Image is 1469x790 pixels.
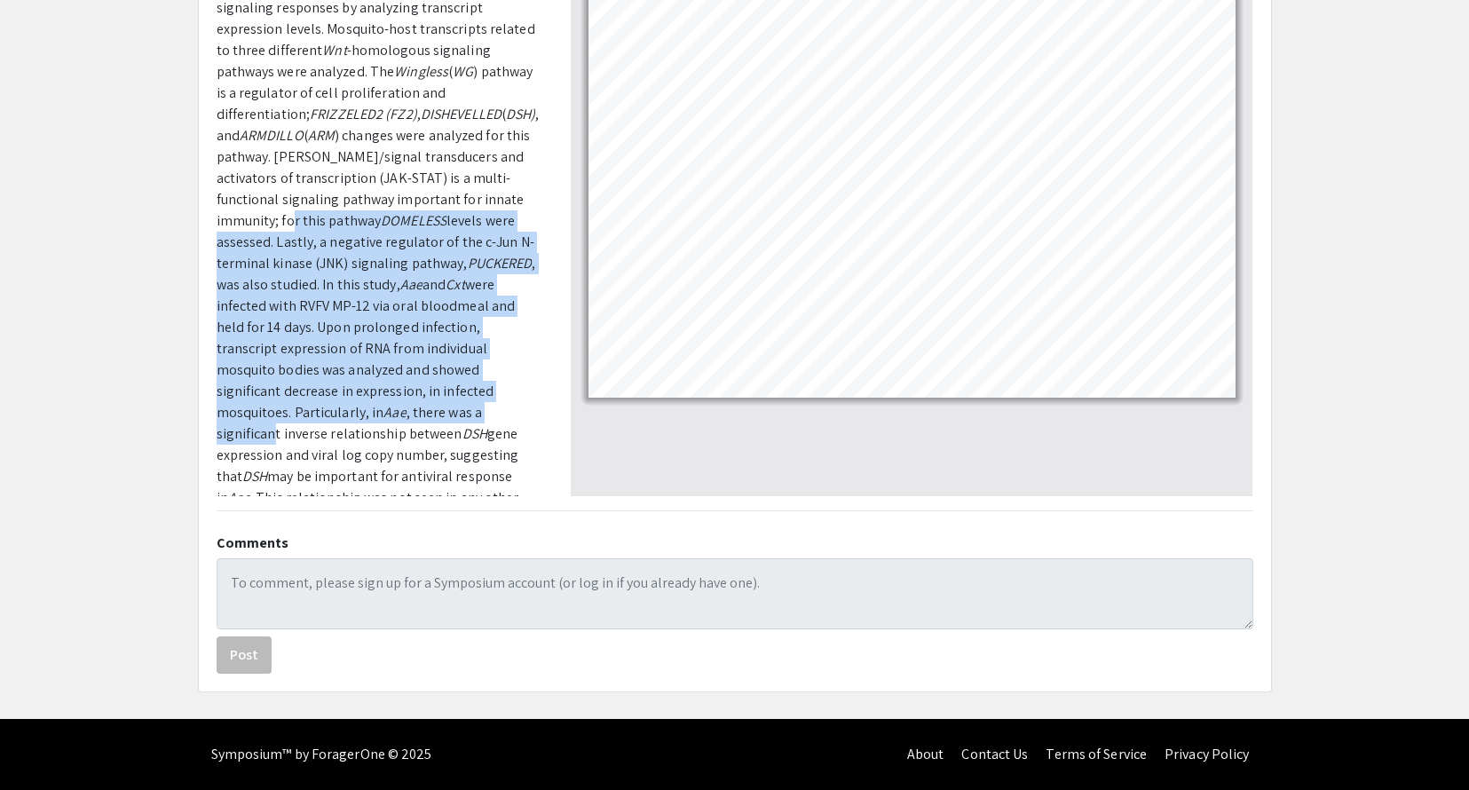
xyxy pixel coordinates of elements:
em: PUCKERED [468,254,533,273]
button: Post [217,636,272,674]
em: DSH [242,467,267,486]
a: About [907,745,944,763]
em: DSH [462,424,487,443]
iframe: Chat [13,710,75,777]
em: Wnt [322,41,346,59]
h2: Comments [217,534,1253,551]
em: DSH) [506,105,535,123]
em: ARM [308,126,335,145]
em: Aae [400,275,423,294]
em: Aae [383,403,406,422]
em: ARMDILLO [240,126,304,145]
em: WG [453,62,473,81]
em: DOMELESS [381,211,446,230]
em: Aae [228,488,250,507]
em: DISHEVELLED [421,105,502,123]
a: Terms of Service [1046,745,1147,763]
em: Cxt [446,275,464,294]
a: Privacy Policy [1165,745,1249,763]
em: Wingless [394,62,448,81]
a: Contact Us [961,745,1028,763]
div: Symposium™ by ForagerOne © 2025 [211,719,432,790]
em: FRIZZELED2 (FZ2) [310,105,417,123]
